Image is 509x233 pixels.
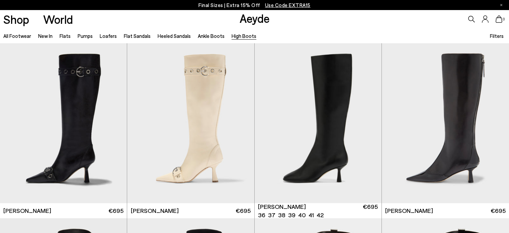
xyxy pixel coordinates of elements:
[258,202,306,211] span: [PERSON_NAME]
[60,33,71,39] a: Flats
[385,207,433,215] span: [PERSON_NAME]
[255,43,381,203] div: 1 / 6
[124,33,151,39] a: Flat Sandals
[127,203,254,218] a: [PERSON_NAME] €695
[255,43,381,203] a: 6 / 6 1 / 6 2 / 6 3 / 6 4 / 6 5 / 6 6 / 6 1 / 6 Next slide Previous slide
[288,211,295,219] li: 39
[127,43,254,203] img: Vivian Eyelet High Boots
[298,211,306,219] li: 40
[317,211,324,219] li: 42
[198,1,311,9] p: Final Sizes | Extra 15% Off
[309,211,314,219] li: 41
[490,33,504,39] span: Filters
[265,2,311,8] span: Navigate to /collections/ss25-final-sizes
[240,11,270,25] a: Aeyde
[258,211,322,219] ul: variant
[382,203,509,218] a: [PERSON_NAME] €695
[268,211,275,219] li: 37
[131,207,179,215] span: [PERSON_NAME]
[255,43,381,203] img: Catherine High Sock Boots
[43,13,73,25] a: World
[255,203,381,218] a: [PERSON_NAME] 36 37 38 39 40 41 42 €695
[38,33,53,39] a: New In
[78,33,93,39] a: Pumps
[381,43,508,203] img: Catherine High Sock Boots
[491,207,506,215] span: €695
[258,211,265,219] li: 36
[3,207,51,215] span: [PERSON_NAME]
[502,17,506,21] span: 0
[496,15,502,23] a: 0
[382,43,509,203] img: Alexis Dual-Tone High Boots
[158,33,191,39] a: Heeled Sandals
[236,207,251,215] span: €695
[232,33,256,39] a: High Boots
[3,33,31,39] a: All Footwear
[381,43,508,203] div: 2 / 6
[3,13,29,25] a: Shop
[100,33,117,39] a: Loafers
[363,202,378,219] span: €695
[198,33,225,39] a: Ankle Boots
[278,211,285,219] li: 38
[108,207,123,215] span: €695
